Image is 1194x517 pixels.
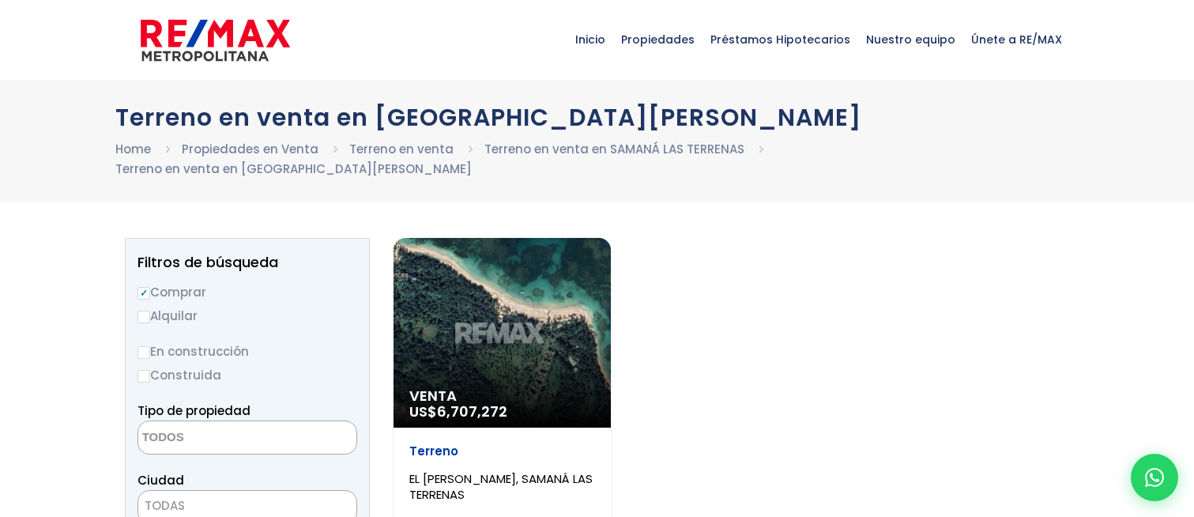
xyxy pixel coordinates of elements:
img: remax-metropolitana-logo [141,17,290,64]
span: Nuestro equipo [858,16,963,63]
label: Comprar [137,282,357,302]
label: Alquilar [137,306,357,326]
span: US$ [409,402,507,421]
span: Tipo de propiedad [137,402,250,419]
span: TODAS [138,495,356,517]
h2: Filtros de búsqueda [137,255,357,270]
input: Construida [137,370,150,383]
a: Terreno en venta en SAMANÁ LAS TERRENAS [484,141,744,157]
h1: Terreno en venta en [GEOGRAPHIC_DATA][PERSON_NAME] [115,104,1079,131]
span: Propiedades [613,16,702,63]
a: Home [115,141,151,157]
textarea: Search [138,421,292,455]
p: Terreno [409,443,595,459]
li: Terreno en venta en [GEOGRAPHIC_DATA][PERSON_NAME] [115,159,472,179]
span: Venta [409,388,595,404]
label: Construida [137,365,357,385]
span: Únete a RE/MAX [963,16,1070,63]
a: Propiedades en Venta [182,141,318,157]
span: TODAS [145,497,185,514]
a: Terreno en venta [349,141,454,157]
label: En construcción [137,342,357,361]
span: 6,707,272 [437,402,507,421]
input: Comprar [137,287,150,300]
input: Alquilar [137,311,150,323]
span: Ciudad [137,472,184,489]
span: Inicio [567,16,613,63]
input: En construcción [137,346,150,359]
span: Préstamos Hipotecarios [702,16,858,63]
span: EL [PERSON_NAME], SAMANÁ LAS TERRENAS [409,470,593,503]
